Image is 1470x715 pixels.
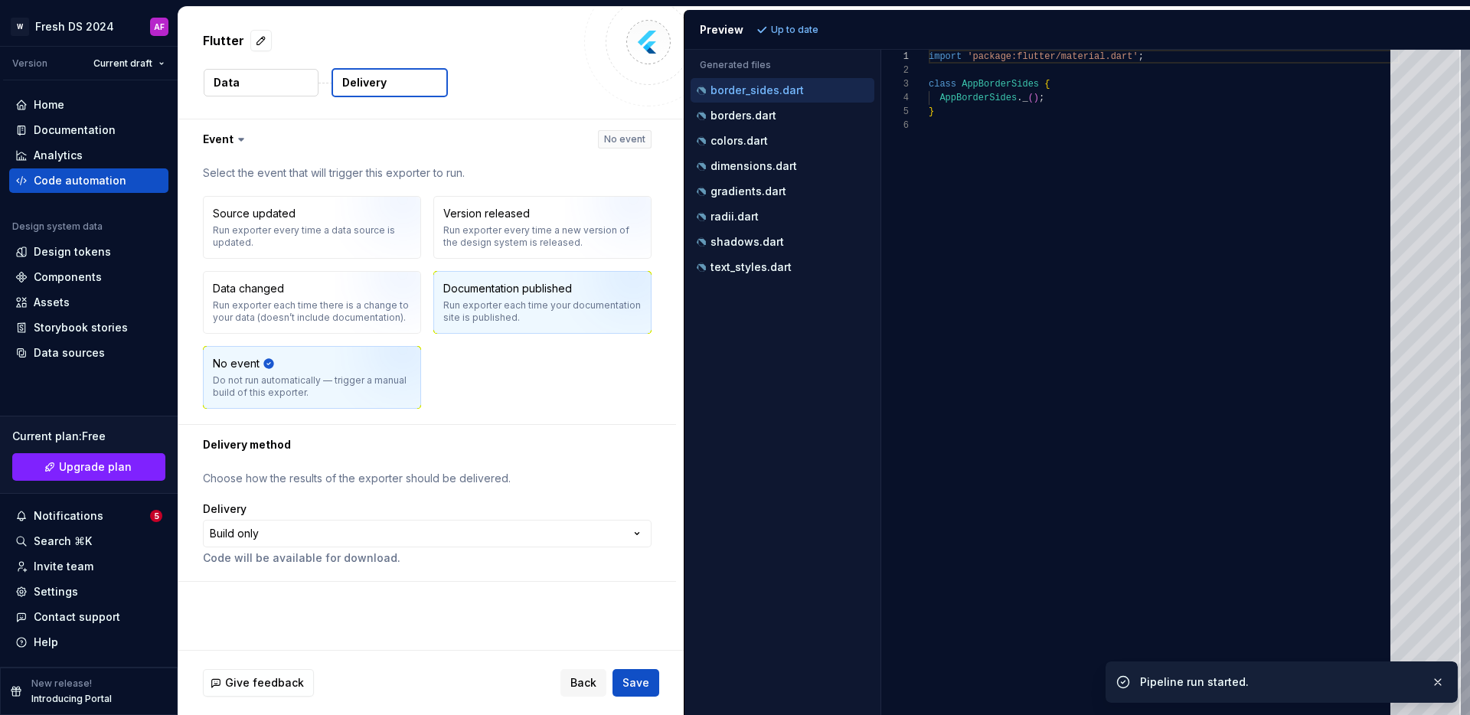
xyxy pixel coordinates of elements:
[881,77,909,91] div: 3
[967,51,1138,62] span: 'package:flutter/material.dart'
[34,345,105,361] div: Data sources
[9,240,168,264] a: Design tokens
[203,550,652,566] p: Code will be available for download.
[213,356,260,371] div: No event
[34,244,111,260] div: Design tokens
[700,22,743,38] div: Preview
[691,259,874,276] button: text_styles.dart
[9,118,168,142] a: Documentation
[34,97,64,113] div: Home
[881,64,909,77] div: 2
[34,122,116,138] div: Documentation
[710,185,786,198] p: gradients.dart
[710,261,792,273] p: text_styles.dart
[9,341,168,365] a: Data sources
[12,453,165,481] a: Upgrade plan
[34,609,120,625] div: Contact support
[9,630,168,655] button: Help
[59,459,132,475] span: Upgrade plan
[35,19,114,34] div: Fresh DS 2024
[9,605,168,629] button: Contact support
[962,79,1039,90] span: AppBorderSides
[34,269,102,285] div: Components
[710,84,804,96] p: border_sides.dart
[1138,51,1143,62] span: ;
[9,315,168,340] a: Storybook stories
[213,374,411,399] div: Do not run automatically — trigger a manual build of this exporter.
[771,24,818,36] p: Up to date
[12,57,47,70] div: Version
[929,51,962,62] span: import
[1044,79,1050,90] span: {
[3,10,175,43] button: WFresh DS 2024AF
[150,510,162,522] span: 5
[203,471,652,486] p: Choose how the results of the exporter should be delivered.
[87,53,171,74] button: Current draft
[691,183,874,200] button: gradients.dart
[700,59,865,71] p: Generated files
[34,148,83,163] div: Analytics
[881,105,909,119] div: 5
[443,224,642,249] div: Run exporter every time a new version of the design system is released.
[929,106,934,117] span: }
[9,580,168,604] a: Settings
[9,93,168,117] a: Home
[570,675,596,691] span: Back
[9,168,168,193] a: Code automation
[34,508,103,524] div: Notifications
[204,69,318,96] button: Data
[12,220,103,233] div: Design system data
[1017,93,1022,103] span: .
[691,107,874,124] button: borders.dart
[9,504,168,528] button: Notifications5
[34,635,58,650] div: Help
[1140,674,1419,690] div: Pipeline run started.
[1022,93,1027,103] span: _
[9,143,168,168] a: Analytics
[12,429,165,444] div: Current plan : Free
[443,299,642,324] div: Run exporter each time your documentation site is published.
[443,281,572,296] div: Documentation published
[929,79,956,90] span: class
[213,206,296,221] div: Source updated
[710,135,768,147] p: colors.dart
[691,132,874,149] button: colors.dart
[31,677,92,690] p: New release!
[622,675,649,691] span: Save
[11,18,29,36] div: W
[1039,93,1044,103] span: ;
[691,82,874,99] button: border_sides.dart
[1033,93,1038,103] span: )
[213,281,284,296] div: Data changed
[881,119,909,132] div: 6
[31,693,112,705] p: Introducing Portal
[203,165,652,181] p: Select the event that will trigger this exporter to run.
[203,31,244,50] p: Flutter
[881,50,909,64] div: 1
[710,109,776,122] p: borders.dart
[691,208,874,225] button: radii.dart
[203,501,247,517] label: Delivery
[9,529,168,553] button: Search ⌘K
[691,158,874,175] button: dimensions.dart
[342,75,387,90] p: Delivery
[332,68,448,97] button: Delivery
[213,299,411,324] div: Run exporter each time there is a change to your data (doesn’t include documentation).
[9,290,168,315] a: Assets
[691,233,874,250] button: shadows.dart
[612,669,659,697] button: Save
[9,554,168,579] a: Invite team
[710,160,797,172] p: dimensions.dart
[154,21,165,33] div: AF
[710,236,784,248] p: shadows.dart
[34,584,78,599] div: Settings
[710,211,759,223] p: radii.dart
[213,224,411,249] div: Run exporter every time a data source is updated.
[93,57,152,70] span: Current draft
[214,75,240,90] p: Data
[203,669,314,697] button: Give feedback
[939,93,1017,103] span: AppBorderSides
[225,675,304,691] span: Give feedback
[34,559,93,574] div: Invite team
[9,265,168,289] a: Components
